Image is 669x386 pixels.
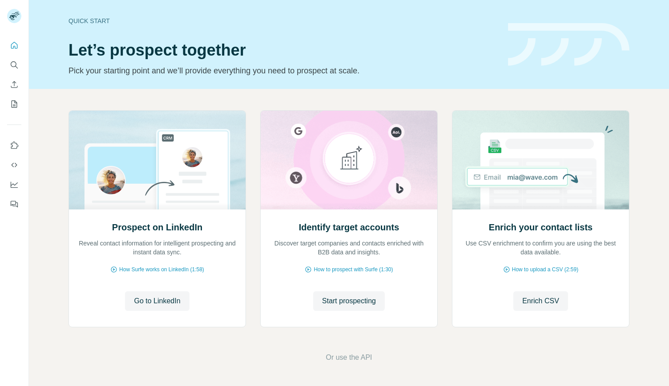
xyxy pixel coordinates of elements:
[7,177,21,193] button: Dashboard
[461,239,620,257] p: Use CSV enrichment to confirm you are using the best data available.
[125,291,189,311] button: Go to LinkedIn
[512,265,578,273] span: How to upload a CSV (2:59)
[313,291,385,311] button: Start prospecting
[69,41,497,59] h1: Let’s prospect together
[7,57,21,73] button: Search
[69,16,497,25] div: Quick start
[7,37,21,53] button: Quick start
[119,265,204,273] span: How Surfe works on LinkedIn (1:58)
[513,291,568,311] button: Enrich CSV
[7,76,21,92] button: Enrich CSV
[112,221,202,233] h2: Prospect on LinkedIn
[134,296,180,306] span: Go to LinkedIn
[299,221,399,233] h2: Identify target accounts
[7,196,21,212] button: Feedback
[7,137,21,153] button: Use Surfe on LinkedIn
[270,239,428,257] p: Discover target companies and contacts enriched with B2B data and insights.
[69,111,246,209] img: Prospect on LinkedIn
[522,296,559,306] span: Enrich CSV
[326,352,372,363] button: Or use the API
[452,111,629,209] img: Enrich your contact lists
[69,64,497,77] p: Pick your starting point and we’ll provide everything you need to prospect at scale.
[7,96,21,112] button: My lists
[260,111,438,209] img: Identify target accounts
[314,265,393,273] span: How to prospect with Surfe (1:30)
[78,239,237,257] p: Reveal contact information for intelligent prospecting and instant data sync.
[7,157,21,173] button: Use Surfe API
[489,221,592,233] h2: Enrich your contact lists
[508,23,629,66] img: banner
[322,296,376,306] span: Start prospecting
